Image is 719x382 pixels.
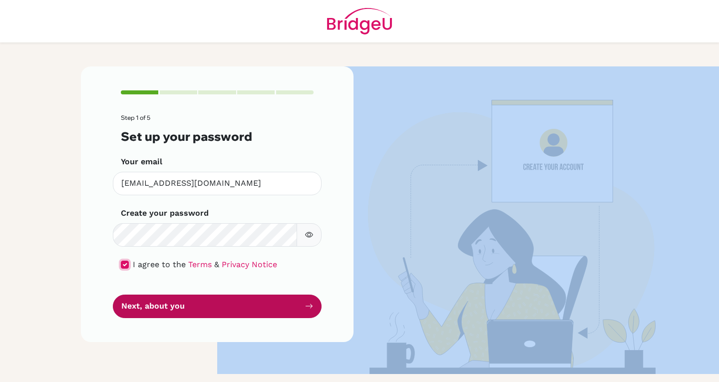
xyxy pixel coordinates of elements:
[113,295,322,318] button: Next, about you
[188,260,212,269] a: Terms
[121,129,314,144] h3: Set up your password
[113,172,322,195] input: Insert your email*
[121,156,162,168] label: Your email
[222,260,277,269] a: Privacy Notice
[214,260,219,269] span: &
[121,207,209,219] label: Create your password
[121,114,150,121] span: Step 1 of 5
[133,260,186,269] span: I agree to the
